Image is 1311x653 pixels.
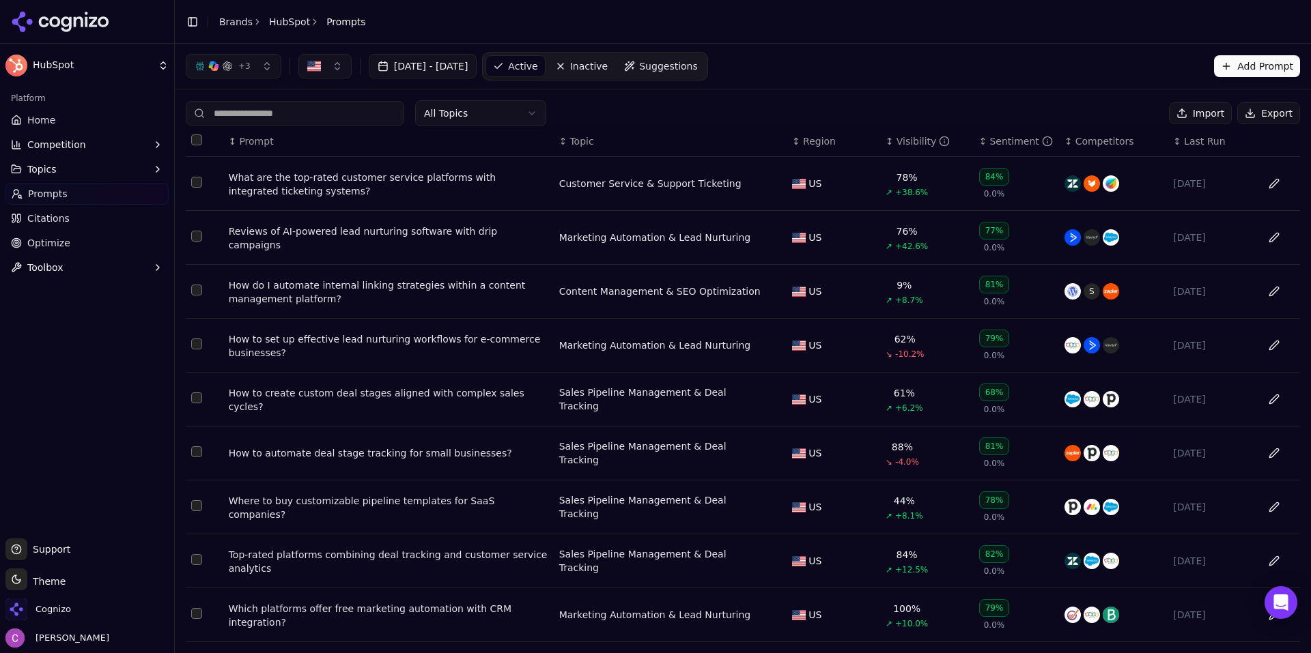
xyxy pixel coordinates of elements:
[1173,554,1247,568] div: [DATE]
[5,158,169,180] button: Topics
[886,241,892,252] span: ↗
[1084,337,1100,353] img: activecampaign
[570,59,608,73] span: Inactive
[229,494,548,521] a: Where to buy customizable pipeline templates for SaaS companies?
[979,383,1010,401] div: 68%
[808,177,821,190] span: US
[886,564,892,575] span: ↗
[229,548,548,575] a: Top-rated platforms combining deal tracking and customer service analytics
[808,392,821,406] span: US
[979,330,1010,347] div: 79%
[191,392,202,403] button: Select row 5
[808,446,821,460] span: US
[894,332,916,346] div: 62%
[792,610,806,620] img: US flag
[886,295,892,306] span: ↗
[895,403,923,413] span: +6.2%
[979,276,1010,293] div: 81%
[895,456,919,467] span: -4.0%
[895,510,923,521] span: +8.1%
[894,386,915,400] div: 61%
[895,349,924,360] span: -10.2%
[1173,285,1247,298] div: [DATE]
[787,126,880,157] th: Region
[27,212,70,225] span: Citations
[984,296,1005,307] span: 0.0%
[36,603,71,615] span: Cognizo
[1084,391,1100,407] img: zoho
[792,502,806,512] img: US flag
[979,545,1010,563] div: 82%
[5,628,109,648] button: Open user button
[886,456,892,467] span: ↘
[803,134,836,148] span: Region
[792,448,806,459] img: US flag
[808,554,821,568] span: US
[1084,445,1100,461] img: pipedrive
[886,510,892,521] span: ↗
[1169,102,1232,124] button: Import
[1084,229,1100,246] img: klaviyo
[895,564,928,575] span: +12.5%
[1103,607,1119,623] img: brevo
[1173,608,1247,622] div: [DATE]
[1173,134,1247,148] div: ↕Last Run
[617,55,705,77] a: Suggestions
[886,187,892,198] span: ↗
[485,55,545,77] a: Active
[559,177,742,190] a: Customer Service & Support Ticketing
[792,340,806,351] img: US flag
[559,134,782,148] div: ↕Topic
[979,599,1010,617] div: 79%
[5,55,27,76] img: HubSpot
[191,338,202,349] button: Select row 4
[1065,553,1081,569] img: zendesk
[1103,553,1119,569] img: zoho
[1103,283,1119,300] img: zapier
[238,61,251,72] span: + 3
[1263,280,1285,302] button: Edit in sheet
[1065,283,1081,300] img: wordpress
[191,134,202,145] button: Select all rows
[984,620,1005,630] span: 0.0%
[808,338,821,352] span: US
[1263,550,1285,572] button: Edit in sheet
[979,437,1010,455] div: 81%
[229,602,548,629] div: Which platforms offer free marketing automation with CRM integration?
[559,338,751,352] div: Marketing Automation & Lead Nurturing
[897,278,912,292] div: 9%
[1075,134,1134,148] span: Competitors
[639,59,698,73] span: Suggestions
[191,608,202,619] button: Select row 9
[1103,499,1119,515] img: salesforce
[559,493,765,521] div: Sales Pipeline Management & Deal Tracking
[989,134,1052,148] div: Sentiment
[984,512,1005,523] span: 0.0%
[1065,229,1081,246] img: activecampaign
[219,16,253,27] a: Brands
[808,500,821,514] span: US
[223,126,554,157] th: Prompt
[569,134,593,148] span: Topic
[984,566,1005,577] span: 0.0%
[886,349,892,360] span: ↘
[27,138,86,151] span: Competition
[792,179,806,189] img: US flag
[1263,173,1285,194] button: Edit in sheet
[307,59,321,73] img: US
[984,458,1005,469] span: 0.0%
[229,224,548,252] a: Reviews of AI-powered lead nurturing software with drip campaigns
[897,548,918,562] div: 84%
[792,134,875,148] div: ↕Region
[1065,445,1081,461] img: zapier
[191,177,202,188] button: Select row 1
[979,168,1010,186] div: 84%
[229,446,548,460] a: How to automate deal stage tracking for small businesses?
[5,598,27,620] img: Cognizo
[1103,175,1119,192] img: freshdesk
[229,134,548,148] div: ↕Prompt
[1173,338,1247,352] div: [DATE]
[229,171,548,198] a: What are the top-rated customer service platforms with integrated ticketing systems?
